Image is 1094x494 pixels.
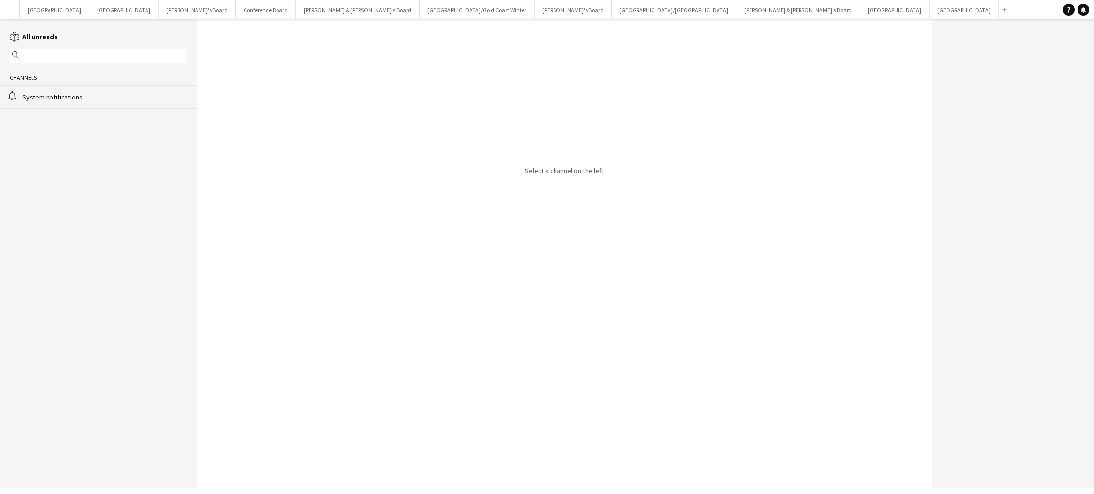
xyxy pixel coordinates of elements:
a: All unreads [10,33,58,41]
button: [GEOGRAPHIC_DATA] [20,0,89,19]
button: [GEOGRAPHIC_DATA]/Gold Coast Winter [420,0,535,19]
button: [GEOGRAPHIC_DATA] [930,0,999,19]
button: [PERSON_NAME] & [PERSON_NAME]'s Board [736,0,860,19]
button: [GEOGRAPHIC_DATA]/[GEOGRAPHIC_DATA] [612,0,736,19]
div: System notifications [22,93,187,101]
iframe: Chat Widget [768,16,1094,494]
button: [PERSON_NAME] & [PERSON_NAME]'s Board [296,0,420,19]
button: Conference Board [236,0,296,19]
button: [GEOGRAPHIC_DATA] [860,0,930,19]
button: [PERSON_NAME]'s Board [159,0,236,19]
p: Select a channel on the left. [525,166,604,175]
button: [PERSON_NAME]'s Board [535,0,612,19]
button: [GEOGRAPHIC_DATA] [89,0,159,19]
